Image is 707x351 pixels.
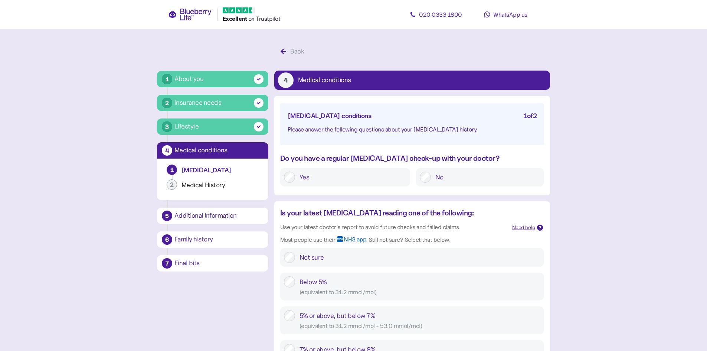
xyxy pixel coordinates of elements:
div: [MEDICAL_DATA] conditions [288,111,372,121]
div: Use your latest doctor’s report to avoid future checks and failed claims. [280,222,506,232]
label: No [431,172,540,183]
div: Medical History [181,181,259,189]
div: 2 [162,98,172,108]
button: 2Medical History [163,179,262,194]
span: NHS app [344,236,367,248]
button: 5Additional information [157,208,268,224]
div: Insurance needs [174,98,222,108]
div: Do you have a regular [MEDICAL_DATA] check-up with your doctor? [280,153,544,164]
button: 3Lifestyle [157,118,268,135]
div: 5% or above, but below 7% [300,310,540,331]
div: Is your latest [MEDICAL_DATA] reading one of the following: [280,207,506,219]
a: 020 0333 1800 [403,7,469,22]
div: Medical conditions [174,147,264,154]
div: Medical conditions [298,77,351,84]
div: Back [290,46,304,56]
button: 4Medical conditions [274,71,550,90]
div: Family history [174,236,264,243]
button: Back [274,44,312,59]
div: Below 5% [300,276,540,297]
div: Not sure [300,252,540,263]
div: Still not sure? Select that below. [369,235,450,244]
div: Please answer the following questions about your [MEDICAL_DATA] history. [288,125,537,134]
div: [MEDICAL_DATA] [181,166,259,175]
div: 4 [162,145,172,156]
div: About you [174,74,204,84]
div: 2 [167,179,177,190]
div: Lifestyle [174,121,199,131]
div: ( equivalent to 31.2 mmol/mol ) [300,287,540,297]
div: Final bits [174,260,264,267]
div: 3 [162,121,172,132]
div: 1 [162,74,172,84]
div: 6 [162,234,172,245]
button: 1[MEDICAL_DATA] [163,165,262,179]
a: WhatsApp us [472,7,539,22]
div: Additional information [174,212,264,219]
button: 6Family history [157,231,268,248]
div: 1 of 2 [523,111,537,121]
span: Excellent ️ [223,15,248,22]
button: 4Medical conditions [157,142,268,159]
div: 4 [278,72,294,88]
label: Yes [295,172,406,183]
span: WhatsApp us [493,11,527,18]
span: on Trustpilot [248,15,281,22]
button: 1About you [157,71,268,87]
button: 2Insurance needs [157,95,268,111]
div: ( equivalent to 31.2 mmol/mol - 53.0 mmol/mol ) [300,321,540,331]
div: 7 [162,258,172,269]
div: Most people use their [280,235,336,244]
div: Need help [512,224,536,232]
span: 020 0333 1800 [419,11,462,18]
button: 7Final bits [157,255,268,272]
div: 5 [162,211,172,221]
div: 1 [167,165,177,175]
